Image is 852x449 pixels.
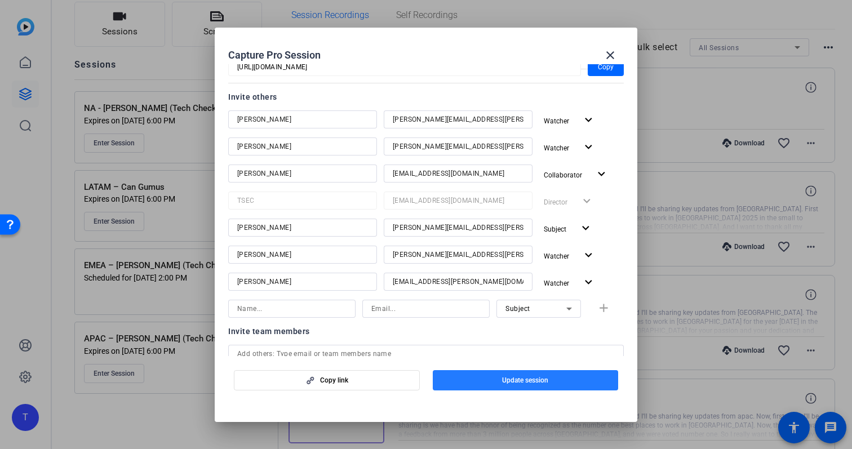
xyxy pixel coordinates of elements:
mat-icon: expand_more [582,275,596,290]
mat-icon: expand_more [579,221,593,235]
mat-icon: expand_more [582,248,596,263]
button: Copy [588,58,624,76]
input: Name... [237,194,368,207]
mat-icon: close [603,48,617,62]
div: Invite team members [228,324,624,338]
span: Copy [598,60,614,74]
input: Email... [393,113,523,126]
input: Name... [237,167,368,180]
mat-icon: expand_more [594,167,609,181]
span: Watcher [544,279,569,287]
input: Name... [237,140,368,153]
input: Email... [393,248,523,261]
div: Invite others [228,90,624,104]
input: Name... [237,113,368,126]
input: Email... [371,302,481,315]
input: Name... [237,221,368,234]
div: Capture Pro Session [228,42,624,69]
button: Watcher [539,110,600,131]
span: Watcher [544,117,569,125]
mat-icon: expand_more [582,113,596,127]
button: Copy link [234,370,420,390]
button: Collaborator [539,165,613,185]
input: Add others: Type email or team members name [237,347,615,361]
input: Email... [393,221,523,234]
mat-icon: expand_more [582,140,596,154]
span: Subject [505,305,530,313]
button: Watcher [539,273,600,293]
button: Subject [539,219,597,239]
input: Email... [393,275,523,288]
span: Subject [544,225,566,233]
input: Email... [393,194,523,207]
input: Email... [393,167,523,180]
span: Collaborator [544,171,582,179]
span: Copy link [320,376,348,385]
input: Name... [237,248,368,261]
input: Name... [237,275,368,288]
span: Update session [502,376,548,385]
button: Update session [433,370,619,390]
input: Session OTP [237,60,572,74]
input: Email... [393,140,523,153]
span: Watcher [544,144,569,152]
button: Watcher [539,246,600,266]
span: Watcher [544,252,569,260]
input: Name... [237,302,347,315]
button: Watcher [539,137,600,158]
